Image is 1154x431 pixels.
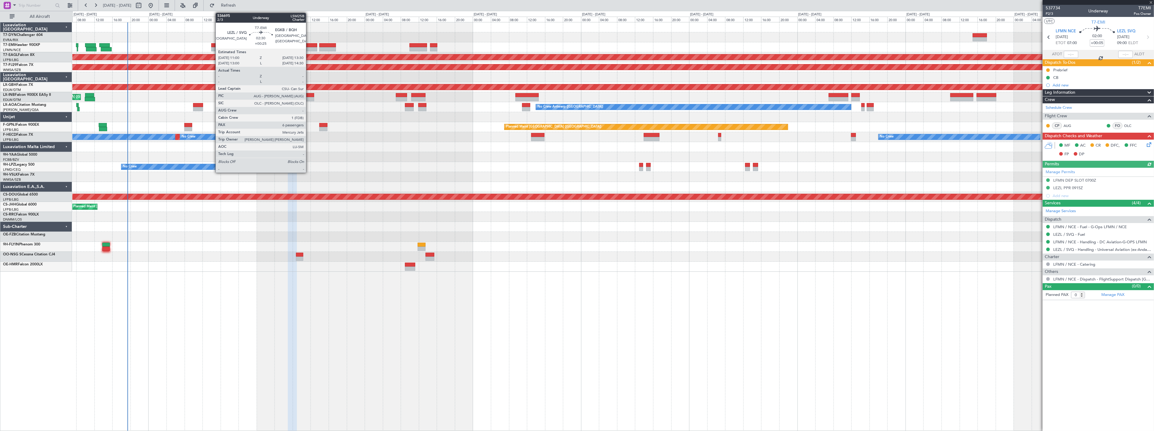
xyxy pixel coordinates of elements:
[1045,200,1060,207] span: Services
[3,33,43,37] a: T7-DYNChallenger 604
[1128,40,1138,46] span: ELDT
[3,63,17,67] span: T7-PJ29
[3,53,35,57] a: T7-EAGLFalcon 8X
[1132,200,1141,206] span: (4/4)
[743,17,761,22] div: 12:00
[18,1,53,10] input: Trip Number
[1053,247,1151,252] a: LEZL / SVQ - Handling - Universal Aviation (ex-Andalucia Aviation) LEZL/SVQ
[1032,17,1050,22] div: 04:00
[1046,208,1076,214] a: Manage Services
[1064,143,1070,149] span: MF
[1134,5,1151,11] span: T7EMI
[1134,51,1144,57] span: ALDT
[1045,89,1075,96] span: Leg Information
[275,17,293,22] div: 04:00
[3,193,38,196] a: CS-DOUGlobal 6500
[3,83,33,87] a: LX-GBHFalcon 7X
[1045,133,1102,140] span: Dispatch Checks and Weather
[1053,67,1067,73] div: Prebrief
[906,12,930,17] div: [DATE] - [DATE]
[3,173,18,177] span: 9H-VSLK
[798,12,822,17] div: [DATE] - [DATE]
[3,163,15,167] span: 9H-LPZ
[1117,34,1129,40] span: [DATE]
[761,17,779,22] div: 16:00
[815,17,833,22] div: 04:00
[3,153,37,157] a: 9H-YAAGlobal 5000
[1044,18,1055,24] button: UTC
[3,243,40,246] a: 9H-FLYINPhenom 300
[3,138,19,142] a: LFPB/LBG
[563,17,581,22] div: 20:00
[123,162,137,171] div: No Crew
[960,17,978,22] div: 12:00
[3,263,43,266] a: OE-HMRFalcon 2000LX
[1045,96,1055,103] span: Crew
[166,17,185,22] div: 04:00
[202,17,221,22] div: 12:00
[3,203,16,206] span: CS-JHH
[1091,19,1105,25] span: T7-EMI
[3,213,16,216] span: CS-RRC
[1064,151,1069,157] span: FP
[1046,5,1060,11] span: 537734
[1045,59,1075,66] span: Dispatch To-Dos
[906,17,924,22] div: 00:00
[1053,224,1127,229] a: LFMN / NCE - Fuel - G-Ops LFMN / NCE
[3,217,22,222] a: DNMM/LOS
[1067,40,1077,46] span: 07:00
[3,163,35,167] a: 9H-LPZLegacy 500
[887,17,906,22] div: 20:00
[1014,12,1038,17] div: [DATE] - [DATE]
[1056,40,1066,46] span: ETOT
[996,17,1014,22] div: 20:00
[3,53,18,57] span: T7-EAGL
[1045,254,1059,261] span: Charter
[779,17,797,22] div: 20:00
[3,123,16,127] span: F-GPNJ
[833,17,852,22] div: 08:00
[870,17,888,22] div: 16:00
[366,12,389,17] div: [DATE] - [DATE]
[1046,105,1072,111] a: Schedule Crew
[1056,28,1076,34] span: LFMN NCE
[599,17,617,22] div: 04:00
[148,17,166,22] div: 00:00
[103,3,131,8] span: [DATE] - [DATE]
[1053,75,1058,80] div: CB
[1045,283,1051,290] span: Pax
[3,43,40,47] a: T7-EMIHawker 900XP
[1053,83,1151,88] div: Add new
[851,17,870,22] div: 12:00
[923,17,942,22] div: 04:00
[3,243,19,246] span: 9H-FLYIN
[1079,151,1084,157] span: DP
[3,43,15,47] span: T7-EMI
[690,12,713,17] div: [DATE] - [DATE]
[3,88,21,92] a: EDLW/DTM
[3,108,39,112] a: [PERSON_NAME]/QSA
[582,12,605,17] div: [DATE] - [DATE]
[383,17,401,22] div: 04:00
[1111,143,1120,149] span: DFC,
[3,157,19,162] a: FCBB/BZV
[707,17,725,22] div: 04:00
[689,17,707,22] div: 00:00
[419,17,437,22] div: 12:00
[1014,17,1032,22] div: 00:00
[1124,123,1138,128] a: OLC
[1052,122,1062,129] div: CP
[7,12,66,21] button: All Aircraft
[3,133,33,137] a: F-HECDFalcon 7X
[130,17,149,22] div: 20:00
[1132,283,1141,289] span: (0/0)
[506,122,601,131] div: Planned Maint [GEOGRAPHIC_DATA] ([GEOGRAPHIC_DATA])
[1064,123,1077,128] a: AUG
[1092,33,1102,39] span: 02:00
[1089,8,1108,15] div: Underway
[365,17,383,22] div: 00:00
[942,17,960,22] div: 08:00
[16,15,64,19] span: All Aircraft
[3,233,16,236] span: OE-FZB
[635,17,653,22] div: 12:00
